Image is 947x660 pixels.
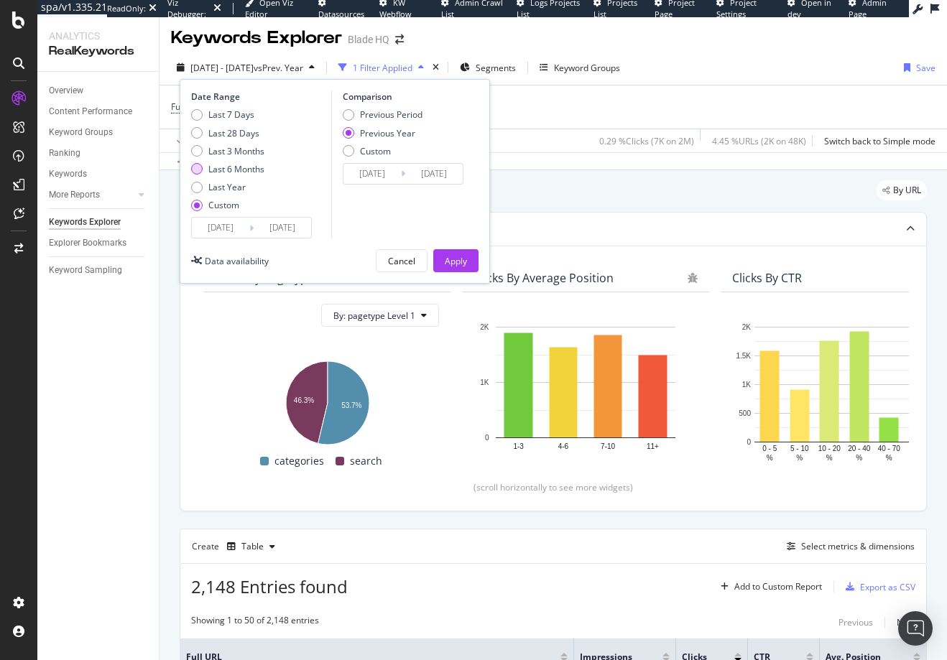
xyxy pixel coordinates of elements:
button: Save [898,56,936,79]
div: Apply [445,255,467,267]
div: Last 7 Days [208,108,254,121]
div: Ranking [49,146,80,161]
div: Cancel [388,255,415,267]
a: Content Performance [49,104,149,119]
text: 1K [742,381,752,389]
button: Export as CSV [840,575,915,598]
div: Content Performance [49,104,132,119]
a: Overview [49,83,149,98]
div: Last 3 Months [208,145,264,157]
div: Comparison [343,90,468,103]
div: Keywords Explorer [49,215,121,230]
text: 0 [747,438,751,446]
input: End Date [405,164,463,184]
text: 1K [480,378,489,386]
a: Keyword Groups [49,125,149,140]
span: By: pagetype Level 1 [333,310,415,322]
div: arrow-right-arrow-left [395,34,404,45]
a: Ranking [49,146,149,161]
div: Previous Year [360,127,415,139]
button: Table [221,535,281,558]
div: Previous Period [360,108,422,121]
button: Switch back to Simple mode [818,129,936,152]
div: Last Year [191,181,264,193]
svg: A chart. [215,354,439,447]
div: 1 Filter Applied [353,62,412,74]
text: % [767,454,773,462]
button: Cancel [376,249,428,272]
button: Previous [839,614,873,631]
span: [DATE] - [DATE] [190,62,254,74]
input: Start Date [192,218,249,238]
input: Start Date [343,164,401,184]
div: Last 7 Days [191,108,264,121]
div: Keywords Explorer [171,26,342,50]
div: Last 6 Months [191,163,264,175]
span: 2,148 Entries found [191,575,348,598]
text: 10 - 20 [818,445,841,452]
a: Keywords [49,167,149,182]
svg: A chart. [473,320,698,459]
text: 40 - 70 [878,445,901,452]
div: Showing 1 to 50 of 2,148 entries [191,614,319,631]
text: 2K [742,323,752,331]
div: Last 6 Months [208,163,264,175]
div: Previous Period [343,108,422,121]
div: Keywords [49,167,87,182]
text: % [886,454,892,462]
div: RealKeywords [49,43,147,60]
text: 20 - 40 [848,445,871,452]
button: Select metrics & dimensions [781,538,915,555]
text: 7-10 [601,442,615,450]
div: Switch back to Simple mode [824,135,936,147]
text: 1.5K [736,352,751,360]
div: Last Year [208,181,246,193]
text: 500 [739,409,751,417]
div: ReadOnly: [107,3,146,14]
button: Segments [454,56,522,79]
div: 4.45 % URLs ( 2K on 48K ) [712,135,806,147]
button: By: pagetype Level 1 [321,304,439,327]
div: Add to Custom Report [734,582,822,591]
div: Custom [360,145,391,157]
text: 1-3 [513,442,524,450]
div: Open Intercom Messenger [898,611,933,646]
text: % [826,454,833,462]
text: 0 [485,434,489,442]
div: bug [688,273,698,283]
span: Segments [476,62,516,74]
text: 0 - 5 [762,445,777,452]
span: Datasources [318,9,364,19]
div: Explorer Bookmarks [49,236,126,251]
div: Next [897,616,915,628]
div: Last 28 Days [191,127,264,139]
a: More Reports [49,187,134,203]
div: Analytics [49,29,147,43]
div: More Reports [49,187,100,203]
a: Keyword Sampling [49,263,149,278]
div: Clicks By CTR [732,271,802,285]
div: Custom [343,145,422,157]
div: Save [916,62,936,74]
div: Custom [191,199,264,211]
text: 2K [480,323,489,331]
div: Previous Year [343,127,422,139]
span: Full URL [171,101,203,113]
button: Add to Custom Report [715,575,822,598]
text: 53.7% [341,402,361,410]
text: % [856,454,862,462]
span: search [350,452,382,470]
span: vs Prev. Year [254,62,303,74]
text: 4-6 [558,442,569,450]
span: By URL [893,186,921,195]
div: Last 28 Days [208,127,259,139]
button: 1 Filter Applied [333,56,430,79]
button: [DATE] - [DATE]vsPrev. Year [171,56,320,79]
div: Data availability [205,255,269,267]
div: Create [192,535,281,558]
div: Blade HQ [348,32,389,47]
div: times [430,60,442,75]
button: Apply [171,129,213,152]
